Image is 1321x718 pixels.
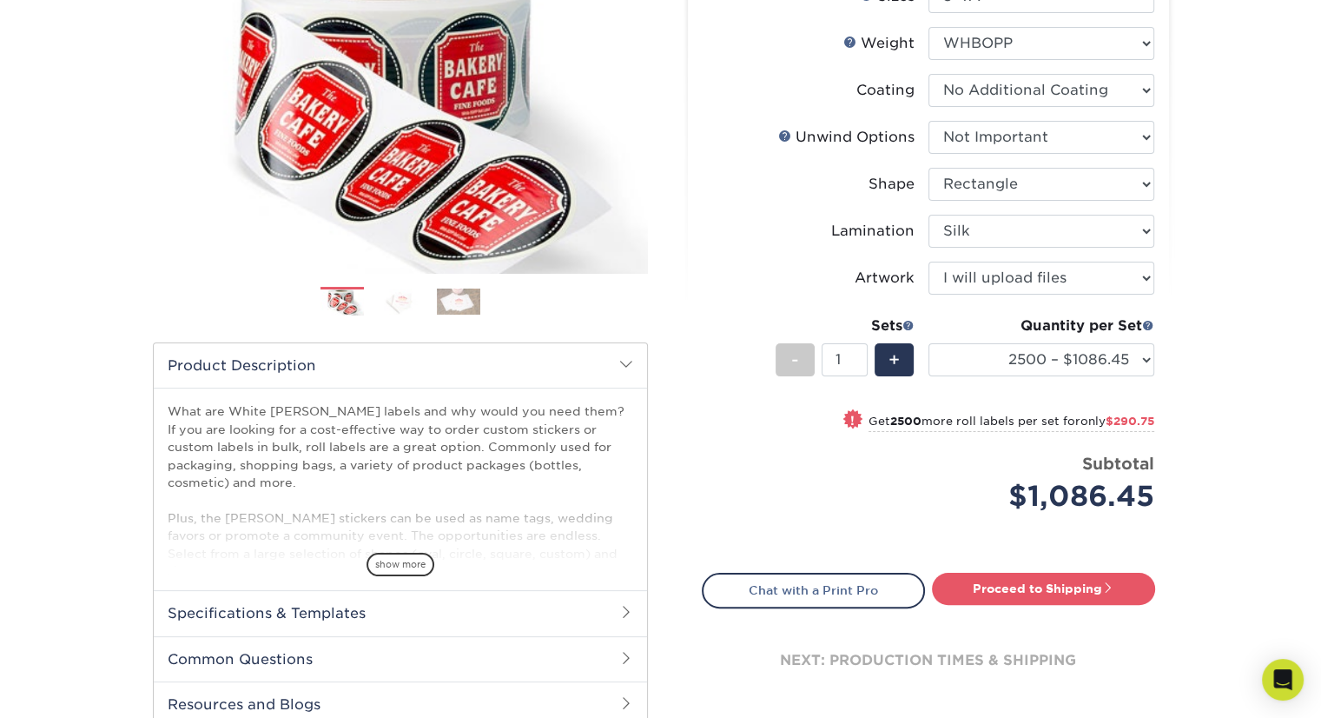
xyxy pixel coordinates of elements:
div: Weight [843,33,915,54]
img: Roll Labels 03 [437,289,480,315]
div: Quantity per Set [928,316,1154,336]
span: only [1080,415,1154,428]
div: Sets [776,316,915,336]
div: next: production times & shipping [702,608,1155,713]
a: Proceed to Shipping [932,573,1155,604]
div: Shape [869,174,915,195]
span: ! [850,411,855,429]
strong: 2500 [890,415,921,428]
div: Open Intercom Messenger [1262,659,1304,701]
div: Artwork [855,268,915,289]
div: $1,086.45 [941,475,1154,517]
small: Get more roll labels per set for [869,415,1154,432]
div: Lamination [831,221,915,242]
h2: Product Description [154,343,647,388]
div: Unwind Options [778,127,915,148]
span: show more [367,553,434,576]
a: Chat with a Print Pro [702,573,925,608]
span: $290.75 [1106,415,1154,428]
h2: Common Questions [154,636,647,681]
strong: Subtotal [1082,454,1154,473]
img: Roll Labels 02 [379,289,422,315]
span: - [791,347,799,373]
img: Roll Labels 01 [320,288,364,317]
span: + [888,347,900,373]
div: Coating [856,80,915,101]
h2: Specifications & Templates [154,590,647,635]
